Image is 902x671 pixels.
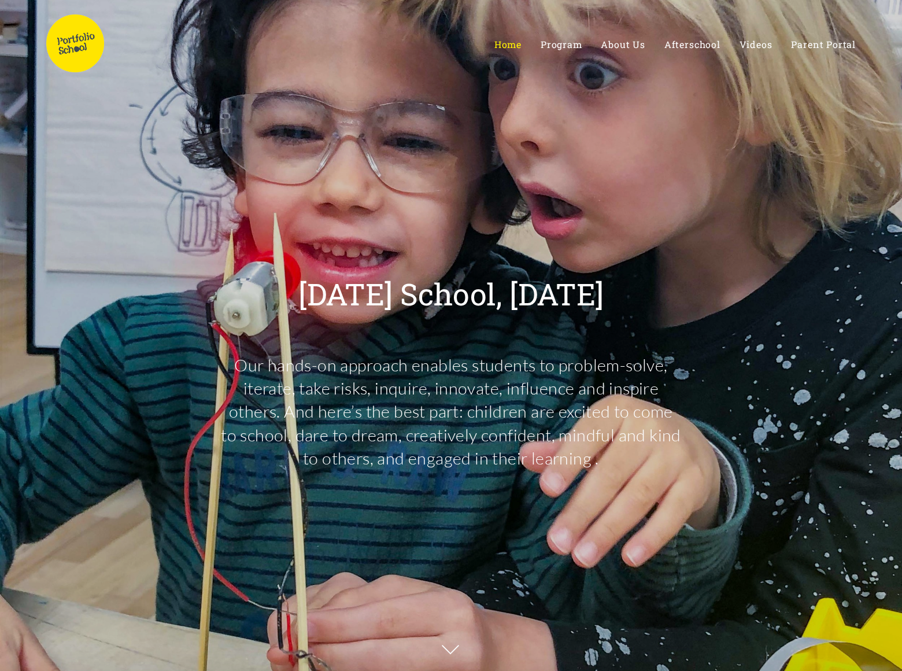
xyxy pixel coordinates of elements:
[220,353,682,470] p: Our hands-on approach enables students to problem-solve, iterate, take risks, inquire, innovate, ...
[46,14,104,72] img: Portfolio School
[740,39,772,50] a: Videos
[740,38,772,50] span: Videos
[494,39,522,50] a: Home
[664,38,720,50] span: Afterschool
[541,38,582,50] span: Program
[664,39,720,50] a: Afterschool
[494,38,522,50] span: Home
[791,39,856,50] a: Parent Portal
[601,38,645,50] span: About Us
[791,38,856,50] span: Parent Portal
[298,279,604,309] p: [DATE] School, [DATE]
